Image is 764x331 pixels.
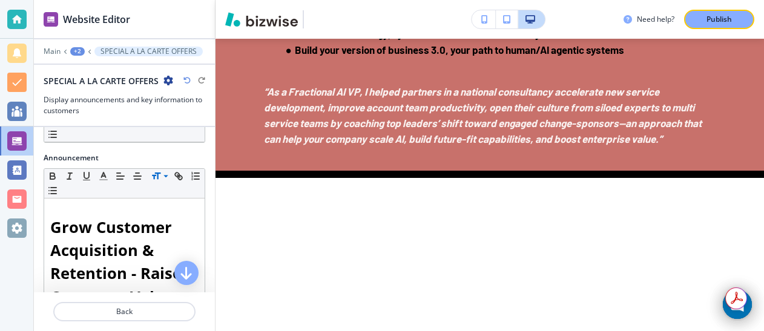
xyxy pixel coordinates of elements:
button: Back [53,302,196,321]
img: Your Logo [309,13,341,26]
strong: Grow Customer Acquisition & Retention - Raise Customer Value [50,217,186,307]
p: SPECIAL A LA CARTE OFFERS [100,47,197,56]
h3: Display announcements and key information to customers [44,94,205,116]
button: Main [44,47,61,56]
h3: Need help? [637,14,674,25]
div: Open Intercom Messenger [723,290,752,319]
h2: SPECIAL A LA CARTE OFFERS [44,74,159,87]
h2: Announcement [44,152,99,163]
button: SPECIAL A LA CARTE OFFERS [94,47,203,56]
button: Publish [684,10,754,29]
button: +2 [70,47,85,56]
em: “As a Fractional AI VP, I helped partners in a national consultancy accelerate new service develo... [264,85,703,145]
img: Bizwise Logo [225,12,298,27]
p: Publish [706,14,732,25]
img: editor icon [44,12,58,27]
p: Back [54,306,194,317]
strong: Get the AI technology, systems and tribal customs in sync [295,28,552,40]
strong: Build your version of business 3.0, your path to human/AI agentic systems [295,44,624,56]
h2: Website Editor [63,12,130,27]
